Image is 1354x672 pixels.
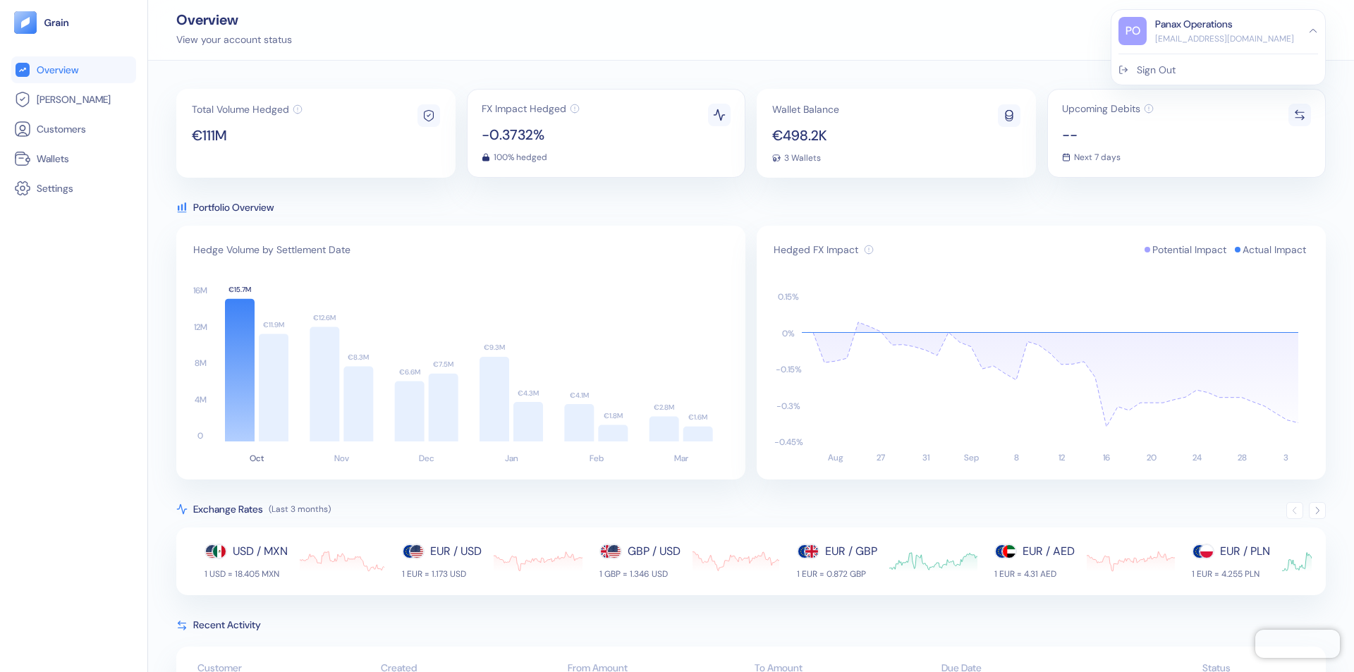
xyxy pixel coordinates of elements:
[772,128,839,142] span: €498.2K
[774,243,858,257] span: Hedged FX Impact
[263,320,284,329] text: €11.9M
[192,104,289,114] span: Total Volume Hedged
[193,618,261,633] span: Recent Activity
[797,568,877,580] div: 1 EUR = 0.872 GBP
[269,503,331,515] span: (Last 3 months)
[1074,153,1121,161] span: Next 7 days
[37,122,86,136] span: Customers
[494,153,547,161] span: 100% hedged
[193,502,263,516] span: Exchange Rates
[14,180,133,197] a: Settings
[1155,32,1294,45] div: [EMAIL_ADDRESS][DOMAIN_NAME]
[1238,452,1247,463] text: 28
[1014,452,1019,463] text: 8
[14,11,37,34] img: logo-tablet-V2.svg
[193,243,350,257] span: Hedge Volume by Settlement Date
[628,543,681,560] div: GBP / USD
[250,453,264,464] text: Oct
[348,353,369,362] text: €8.3M
[877,452,885,463] text: 27
[233,543,288,560] div: USD / MXN
[505,453,518,464] text: Jan
[778,291,799,303] text: 0.15 %
[399,367,420,377] text: €6.6M
[228,285,251,294] text: €15.7M
[313,313,336,322] text: €12.6M
[176,32,292,47] div: View your account status
[430,543,482,560] div: EUR / USD
[590,453,604,464] text: Feb
[44,18,70,28] img: logo
[1255,630,1340,658] iframe: Chatra live chat
[334,453,349,464] text: Nov
[782,328,795,339] text: 0 %
[14,121,133,138] a: Customers
[774,436,803,448] text: -0.45 %
[192,128,303,142] span: €111M
[922,452,929,463] text: 31
[964,452,979,463] text: Sep
[484,343,505,352] text: €9.3M
[518,389,539,398] text: €4.3M
[194,322,207,333] text: 12M
[570,391,589,400] text: €4.1M
[1192,568,1270,580] div: 1 EUR = 4.255 PLN
[784,154,821,162] span: 3 Wallets
[195,394,207,405] text: 4M
[195,358,207,369] text: 8M
[1283,452,1288,463] text: 3
[402,568,482,580] div: 1 EUR = 1.173 USD
[1152,243,1226,257] span: Potential Impact
[1023,543,1075,560] div: EUR / AED
[654,403,674,412] text: €2.8M
[419,453,434,464] text: Dec
[825,543,877,560] div: EUR / GBP
[37,63,78,77] span: Overview
[1059,452,1066,463] text: 12
[1243,243,1306,257] span: Actual Impact
[482,104,566,114] span: FX Impact Hedged
[674,453,688,464] text: Mar
[205,568,288,580] div: 1 USD = 18.405 MXN
[193,285,207,296] text: 16M
[193,200,274,214] span: Portfolio Overview
[776,401,800,412] text: -0.3 %
[37,92,111,106] span: [PERSON_NAME]
[176,13,292,27] div: Overview
[1193,452,1202,463] text: 24
[433,360,453,369] text: €7.5M
[1137,63,1176,78] div: Sign Out
[197,430,203,441] text: 0
[772,104,839,114] span: Wallet Balance
[599,568,681,580] div: 1 GBP = 1.346 USD
[994,568,1075,580] div: 1 EUR = 4.31 AED
[14,91,133,108] a: [PERSON_NAME]
[14,61,133,78] a: Overview
[482,128,580,142] span: -0.3732%
[1147,452,1157,463] text: 20
[37,181,73,195] span: Settings
[688,413,707,422] text: €1.6M
[1062,128,1154,142] span: --
[1155,17,1233,32] div: Panax Operations
[604,411,623,420] text: €1.8M
[37,152,69,166] span: Wallets
[1103,452,1110,463] text: 16
[1062,104,1140,114] span: Upcoming Debits
[1220,543,1270,560] div: EUR / PLN
[14,150,133,167] a: Wallets
[828,452,843,463] text: Aug
[1118,17,1147,45] div: PO
[776,364,802,375] text: -0.15 %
